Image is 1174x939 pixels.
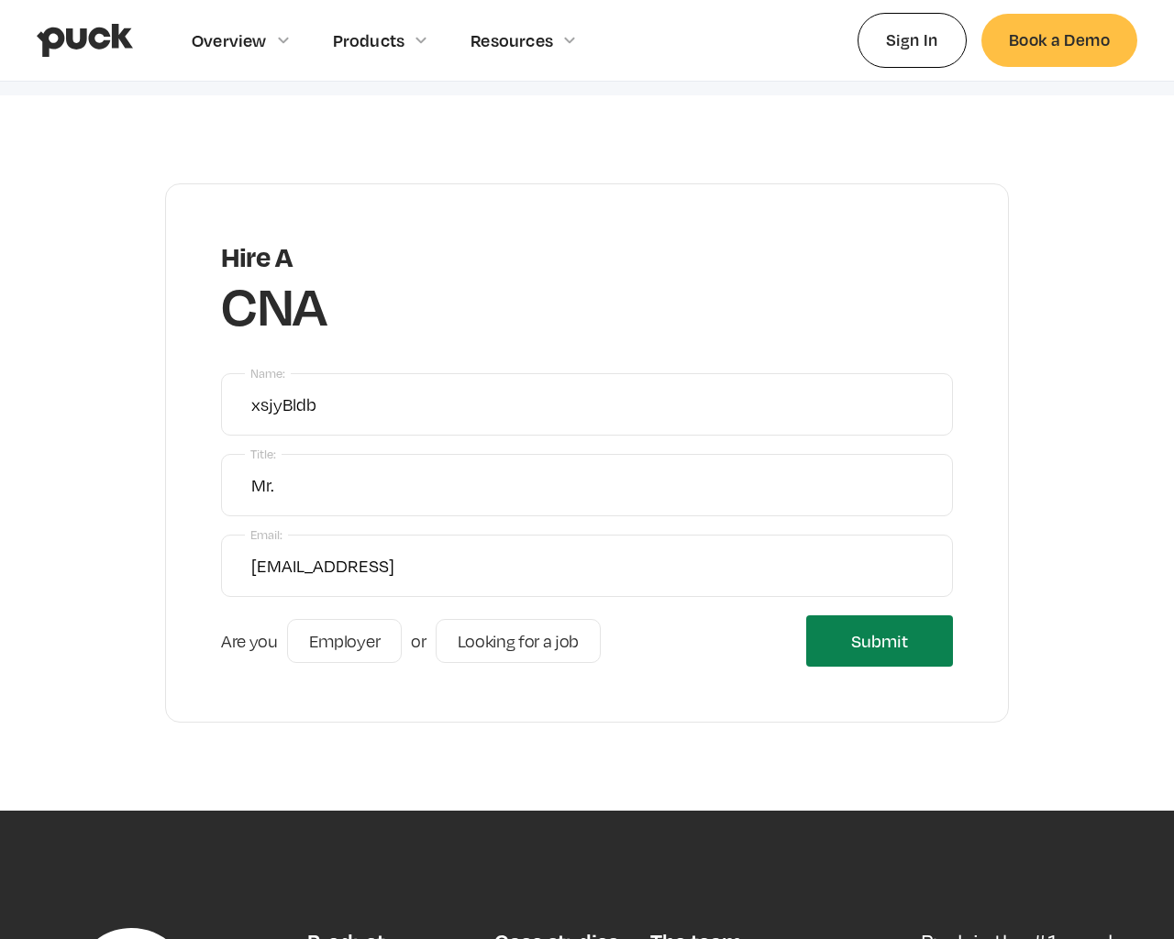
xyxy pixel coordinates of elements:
[221,239,327,271] div: Hire A
[471,30,553,50] div: Resources
[806,615,953,667] input: Submit
[221,535,953,597] input: Your work email
[858,13,967,67] a: Sign In
[411,631,426,651] div: or
[221,373,953,667] form: Get Started
[221,271,327,338] h2: CNA
[221,373,953,436] input: Your full name
[981,14,1137,66] a: Book a Demo
[458,632,580,650] span: Looking for a job
[245,523,288,547] label: Email:
[245,442,282,467] label: Title:
[245,361,291,386] label: Name:
[221,454,953,516] input: Title at current role
[333,30,405,50] div: Products
[192,30,267,50] div: Overview
[221,631,278,651] div: Are you
[309,632,380,650] span: Employer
